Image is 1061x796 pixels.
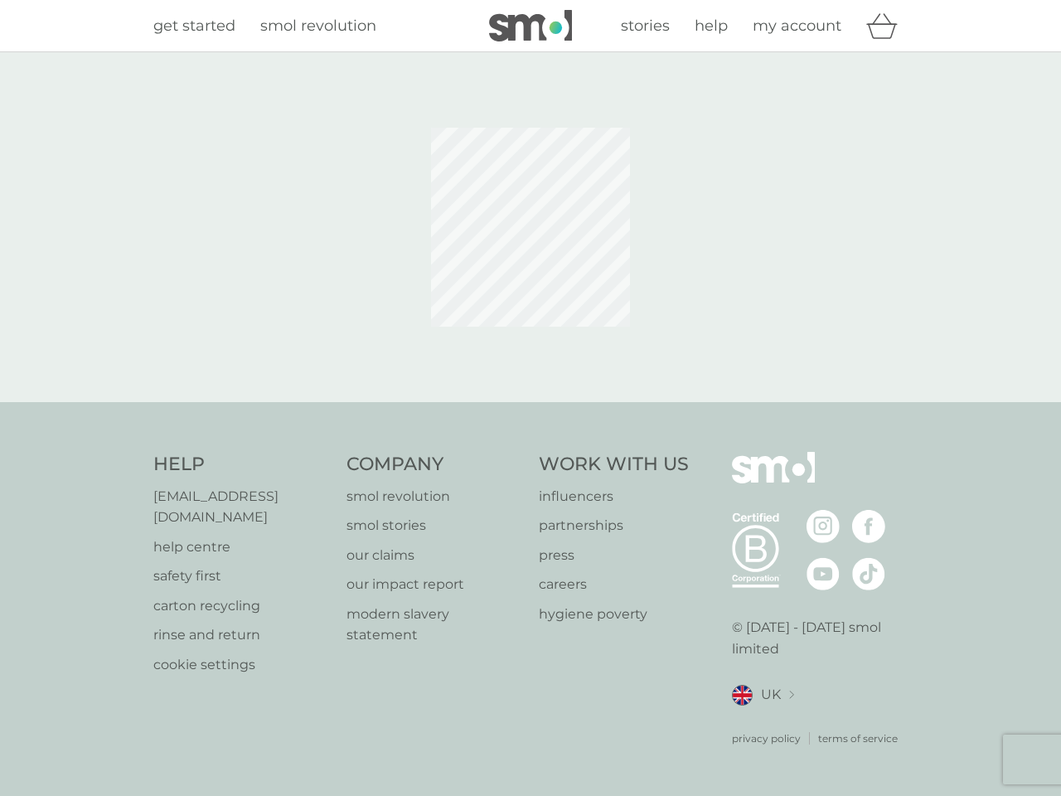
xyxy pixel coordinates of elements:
[761,684,781,706] span: UK
[621,14,670,38] a: stories
[153,536,330,558] a: help centre
[153,565,330,587] a: safety first
[153,624,330,646] a: rinse and return
[807,510,840,543] img: visit the smol Instagram page
[153,452,330,478] h4: Help
[260,14,376,38] a: smol revolution
[866,9,908,42] div: basket
[807,557,840,590] img: visit the smol Youtube page
[346,574,523,595] a: our impact report
[153,17,235,35] span: get started
[818,730,898,746] a: terms of service
[695,14,728,38] a: help
[789,691,794,700] img: select a new location
[852,510,885,543] img: visit the smol Facebook page
[153,486,330,528] a: [EMAIL_ADDRESS][DOMAIN_NAME]
[346,604,523,646] a: modern slavery statement
[346,452,523,478] h4: Company
[153,654,330,676] a: cookie settings
[732,685,753,706] img: UK flag
[732,617,908,659] p: © [DATE] - [DATE] smol limited
[260,17,376,35] span: smol revolution
[695,17,728,35] span: help
[153,14,235,38] a: get started
[346,545,523,566] a: our claims
[753,17,841,35] span: my account
[539,574,689,595] a: careers
[346,515,523,536] a: smol stories
[732,452,815,508] img: smol
[539,515,689,536] a: partnerships
[153,595,330,617] a: carton recycling
[346,486,523,507] a: smol revolution
[539,452,689,478] h4: Work With Us
[539,545,689,566] a: press
[621,17,670,35] span: stories
[539,486,689,507] a: influencers
[732,730,801,746] a: privacy policy
[489,10,572,41] img: smol
[539,604,689,625] a: hygiene poverty
[753,14,841,38] a: my account
[852,557,885,590] img: visit the smol Tiktok page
